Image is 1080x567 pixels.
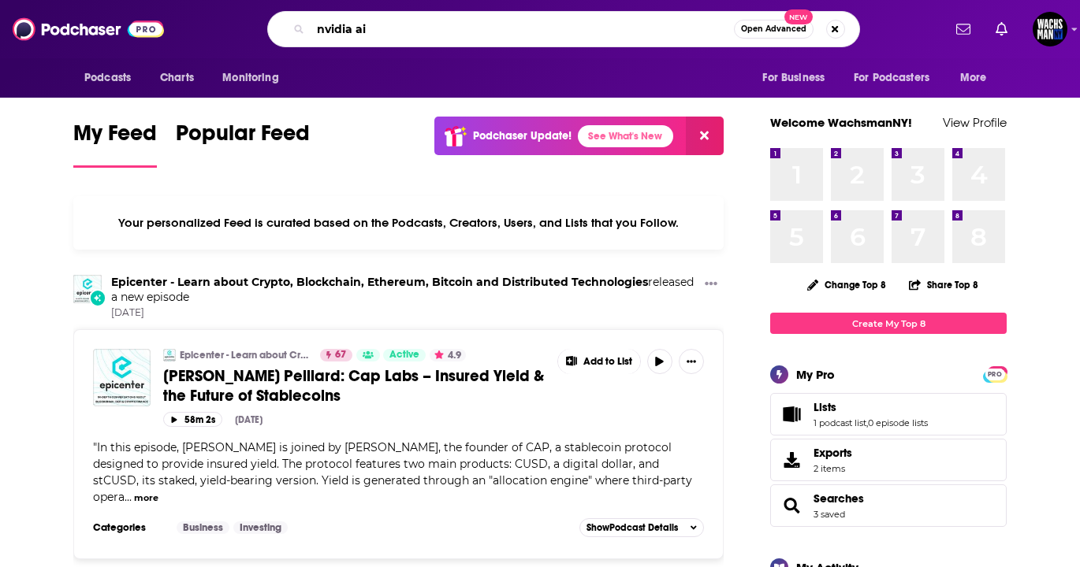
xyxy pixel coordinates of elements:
a: 0 episode lists [868,417,928,428]
a: [PERSON_NAME] Peillard: Cap Labs – Insured Yield & the Future of Stablecoins [163,366,546,406]
button: Share Top 8 [908,269,979,300]
a: 1 podcast list [814,417,866,428]
img: User Profile [1033,12,1067,46]
span: " [93,440,692,504]
a: Create My Top 8 [770,313,1007,334]
span: Popular Feed [176,120,310,156]
a: Lists [814,400,928,414]
span: My Feed [73,120,157,156]
a: Popular Feed [176,120,310,168]
button: ShowPodcast Details [579,518,704,537]
span: Podcasts [84,67,131,89]
span: [DATE] [111,306,698,320]
span: New [784,9,813,24]
button: Open AdvancedNew [734,20,814,39]
div: My Pro [796,367,835,382]
button: Show More Button [698,275,724,295]
img: Epicenter - Learn about Crypto, Blockchain, Ethereum, Bitcoin and Distributed Technologies [163,349,176,361]
div: New Episode [89,289,106,306]
button: Change Top 8 [798,275,896,295]
span: Lists [814,400,836,414]
button: open menu [844,63,952,93]
h3: Categories [93,521,164,534]
a: Searches [814,491,864,506]
span: Open Advanced [741,25,806,33]
a: See What's New [578,125,673,147]
span: Show Podcast Details [587,522,678,533]
span: PRO [985,369,1004,380]
a: Show notifications dropdown [989,16,1014,43]
button: Show More Button [679,349,704,374]
span: Lists [770,393,1007,435]
span: , [866,417,868,428]
span: In this episode, [PERSON_NAME] is joined by [PERSON_NAME], the founder of CAP, a stablecoin proto... [93,440,692,504]
a: PRO [985,368,1004,380]
span: Logged in as WachsmanNY [1033,12,1067,46]
button: open menu [751,63,844,93]
button: Show More Button [558,349,640,374]
img: Epicenter - Learn about Crypto, Blockchain, Ethereum, Bitcoin and Distributed Technologies [73,275,102,303]
span: For Podcasters [854,67,929,89]
span: 2 items [814,463,852,474]
span: [PERSON_NAME] Peillard: Cap Labs – Insured Yield & the Future of Stablecoins [163,366,544,406]
a: Searches [776,495,807,517]
a: 3 saved [814,509,845,520]
a: Investing [233,521,288,534]
a: Exports [770,439,1007,481]
span: ... [125,490,132,504]
span: For Business [762,67,825,89]
div: [DATE] [235,414,263,425]
p: Podchaser Update! [473,129,572,143]
a: Epicenter - Learn about Crypto, Blockchain, Ethereum, Bitcoin and Distributed Technologies [111,275,648,289]
span: Exports [814,446,852,460]
span: 67 [335,347,346,363]
a: Show notifications dropdown [950,16,977,43]
a: View Profile [943,115,1007,130]
a: Active [383,349,426,361]
button: open menu [73,63,151,93]
button: Show profile menu [1033,12,1067,46]
span: Exports [776,449,807,471]
button: open menu [211,63,299,93]
a: Lists [776,403,807,425]
a: Epicenter - Learn about Crypto, Blockchain, Ethereum, Bitcoin and Distributed Technologies [180,349,310,361]
a: Business [177,521,229,534]
a: 67 [320,349,352,361]
img: Podchaser - Follow, Share and Rate Podcasts [13,14,164,44]
h3: released a new episode [111,275,698,305]
a: Welcome WachsmanNY! [770,115,912,130]
button: 58m 2s [163,412,222,427]
input: Search podcasts, credits, & more... [311,17,734,42]
span: More [960,67,987,89]
span: Active [389,347,419,363]
button: more [134,491,158,505]
button: 4.9 [430,349,466,361]
img: Benjamin Sarquis Peillard: Cap Labs – Insured Yield & the Future of Stablecoins [93,349,151,406]
span: Monitoring [222,67,278,89]
a: My Feed [73,120,157,168]
a: Charts [150,63,203,93]
span: Searches [770,484,1007,527]
span: Add to List [583,356,632,368]
span: Charts [160,67,194,89]
div: Search podcasts, credits, & more... [267,11,860,47]
div: Your personalized Feed is curated based on the Podcasts, Creators, Users, and Lists that you Follow. [73,196,724,250]
button: open menu [949,63,1007,93]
